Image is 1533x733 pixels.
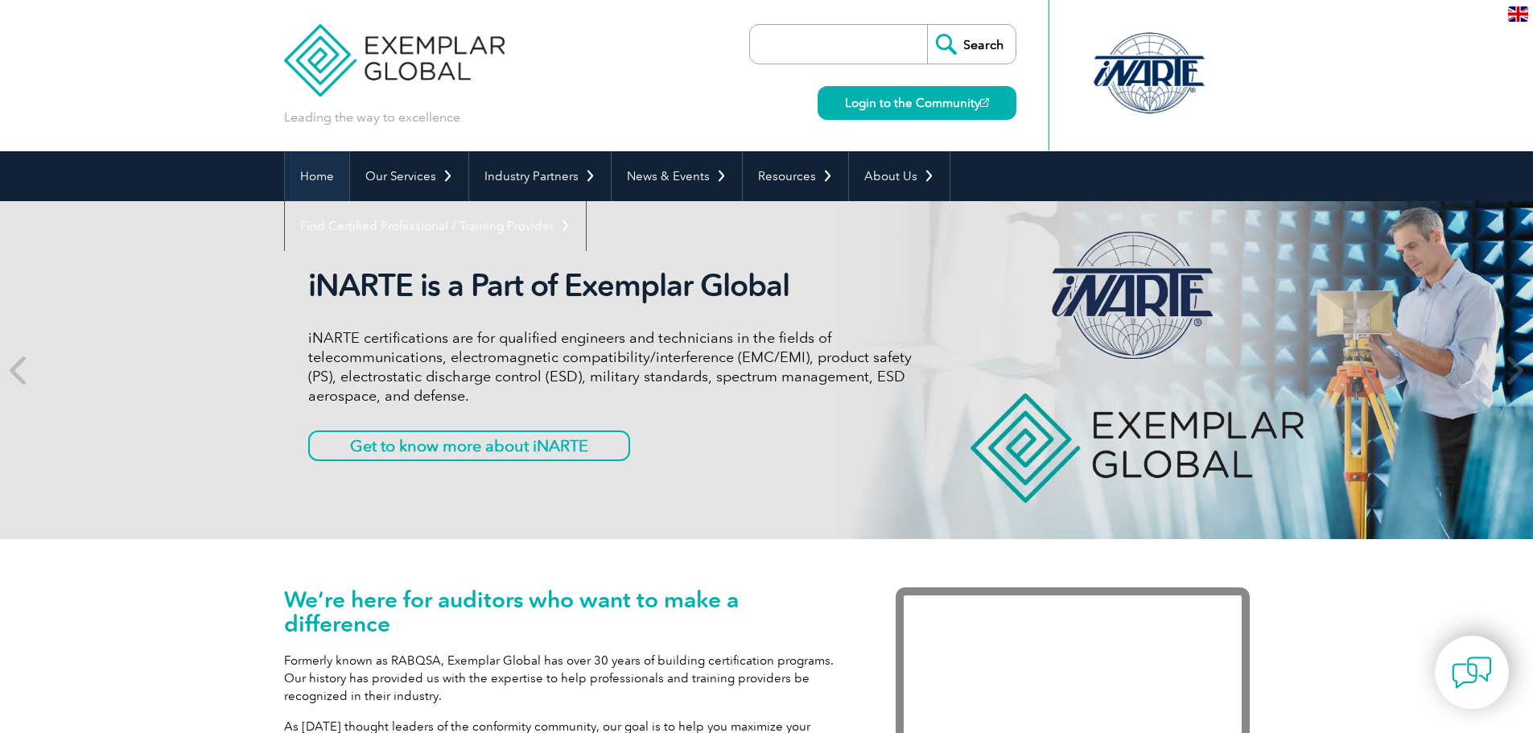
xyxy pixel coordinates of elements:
a: Industry Partners [469,151,611,201]
a: Our Services [350,151,468,201]
p: Formerly known as RABQSA, Exemplar Global has over 30 years of building certification programs. O... [284,652,847,705]
a: Login to the Community [818,86,1016,120]
p: iNARTE certifications are for qualified engineers and technicians in the fields of telecommunicat... [308,328,912,406]
img: contact-chat.png [1452,653,1492,693]
a: Resources [743,151,848,201]
h2: iNARTE is a Part of Exemplar Global [308,267,912,304]
img: open_square.png [980,98,989,107]
p: Leading the way to excellence [284,109,460,126]
a: About Us [849,151,950,201]
h1: We’re here for auditors who want to make a difference [284,587,847,636]
input: Search [927,25,1016,64]
a: Find Certified Professional / Training Provider [285,201,586,251]
a: Get to know more about iNARTE [308,430,630,461]
a: News & Events [612,151,742,201]
img: en [1508,6,1528,22]
a: Home [285,151,349,201]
